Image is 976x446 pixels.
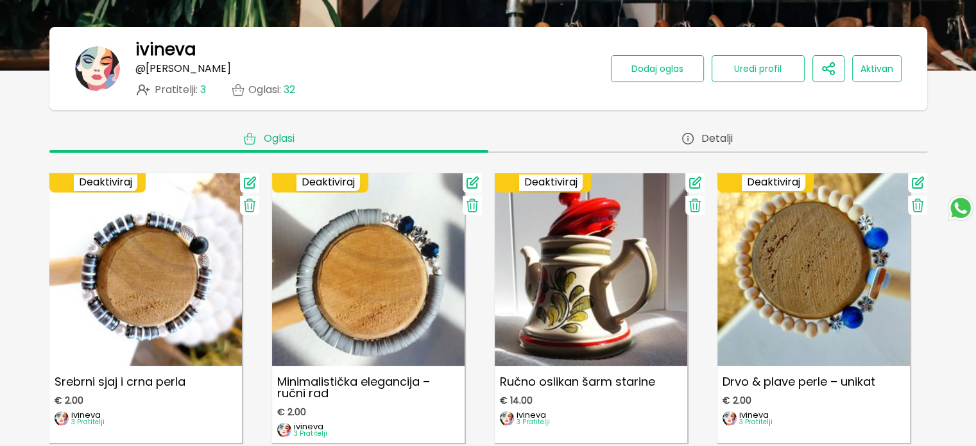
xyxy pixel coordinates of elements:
img: image [55,411,69,425]
h1: ivineva [135,40,196,59]
img: Ručno oslikan šarm starine [495,173,687,366]
p: 3 Pratitelji [739,419,773,425]
span: € 2.00 [55,395,83,406]
span: 3 [200,82,206,97]
a: Ručno oslikan šarm starineRučno oslikan šarm starine€ 14.00imageivineva3 Pratitelji [495,173,687,443]
img: image [723,411,737,425]
a: Drvo & plave perle – unikatDrvo & plave perle – unikat€ 2.00imageivineva3 Pratitelji [717,173,910,443]
p: Oglasi : [248,84,295,96]
span: Dodaj oglas [631,62,683,75]
span: € 14.00 [500,395,533,406]
span: Oglasi [264,132,295,145]
img: Minimalistička elegancija – ručni rad [272,173,465,366]
p: ivineva [517,411,550,419]
p: Srebrni sjaj i crna perla [49,371,242,393]
img: Srebrni sjaj i crna perla [49,173,242,366]
img: image [277,423,291,437]
a: Minimalistička elegancija – ručni radMinimalistička elegancija – ručni rad€ 2.00imageivineva3 Pra... [272,173,465,443]
p: 3 Pratitelji [71,419,105,425]
p: Minimalistička elegancija – ručni rad [272,371,465,404]
p: 3 Pratitelji [517,419,550,425]
img: banner [75,46,120,91]
img: image [500,411,514,425]
span: Detalji [701,132,733,145]
button: Dodaj oglas [611,55,704,82]
span: € 2.00 [277,407,306,417]
p: ivineva [71,411,105,419]
button: Uredi profil [712,55,805,82]
img: Drvo & plave perle – unikat [717,173,910,366]
p: Ručno oslikan šarm starine [495,371,687,393]
p: ivineva [294,422,327,431]
span: 32 [284,82,295,97]
p: @ [PERSON_NAME] [135,63,231,74]
p: 3 Pratitelji [294,431,327,437]
button: Aktivan [852,55,902,82]
span: Pratitelji : [155,84,206,96]
span: € 2.00 [723,395,751,406]
a: Srebrni sjaj i crna perlaSrebrni sjaj i crna perla€ 2.00imageivineva3 Pratitelji [49,173,242,443]
p: ivineva [739,411,773,419]
p: Drvo & plave perle – unikat [717,371,910,393]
